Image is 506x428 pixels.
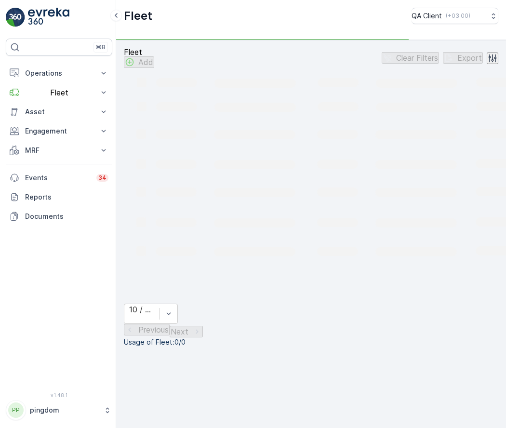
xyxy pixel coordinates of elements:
p: Export [457,53,482,62]
a: Events34 [6,168,112,187]
button: MRF [6,141,112,160]
p: 34 [98,174,107,182]
a: Documents [6,207,112,226]
button: Next [170,326,203,337]
p: Fleet [25,88,93,97]
button: Clear Filters [382,52,439,64]
p: Fleet [124,48,154,56]
p: Fleet [124,8,152,24]
p: QA Client [412,11,442,21]
p: Engagement [25,126,93,136]
p: Add [138,58,153,67]
button: Engagement [6,121,112,141]
img: logo_light-DOdMpM7g.png [28,8,69,27]
p: Next [171,327,188,336]
button: Fleet [6,83,112,102]
p: Clear Filters [396,53,438,62]
p: Reports [25,192,108,202]
p: MRF [25,146,93,155]
p: Operations [25,68,93,78]
span: v 1.48.1 [6,392,112,398]
button: QA Client(+03:00) [412,8,498,24]
button: Operations [6,64,112,83]
button: Previous [124,324,170,335]
p: Events [25,173,91,183]
button: Export [443,52,483,64]
p: ( +03:00 ) [446,12,470,20]
button: Add [124,56,154,68]
img: logo [6,8,25,27]
button: Asset [6,102,112,121]
p: pingdom [30,405,99,415]
p: ⌘B [96,43,106,51]
p: Usage of Fleet : 0/0 [124,337,498,347]
div: PP [8,402,24,418]
p: Documents [25,212,108,221]
p: Asset [25,107,93,117]
div: 10 / Page [129,305,155,314]
a: Reports [6,187,112,207]
button: PPpingdom [6,400,112,420]
p: Previous [138,325,169,334]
